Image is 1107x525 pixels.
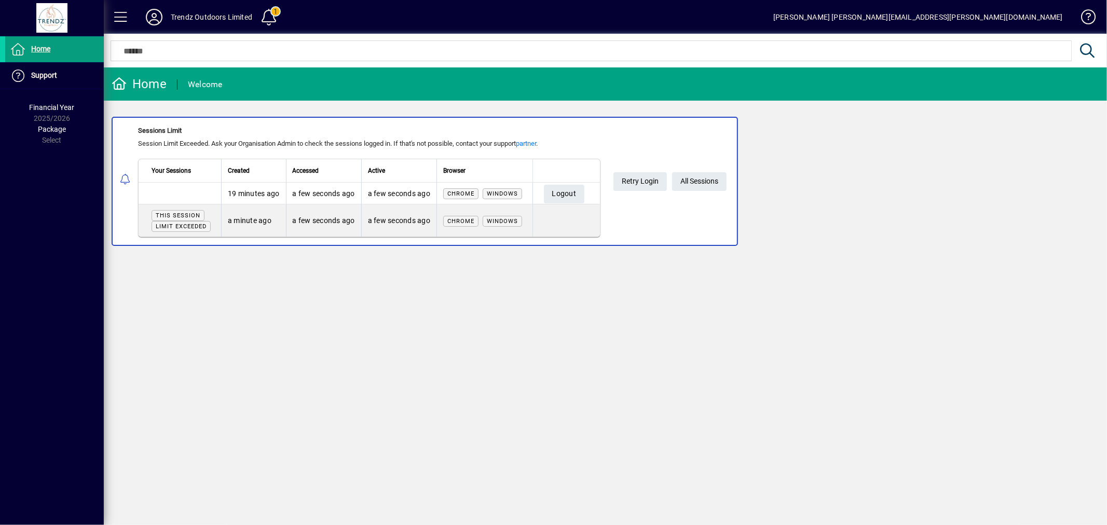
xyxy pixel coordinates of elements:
[104,117,1107,246] app-alert-notification-menu-item: Sessions Limit
[30,103,75,112] span: Financial Year
[368,165,385,176] span: Active
[672,172,727,191] a: All Sessions
[680,173,718,190] span: All Sessions
[293,165,319,176] span: Accessed
[447,218,474,225] span: Chrome
[188,76,223,93] div: Welcome
[38,125,66,133] span: Package
[613,172,667,191] button: Retry Login
[228,165,250,176] span: Created
[5,63,104,89] a: Support
[138,8,171,26] button: Profile
[622,173,659,190] span: Retry Login
[152,165,191,176] span: Your Sessions
[138,139,600,149] div: Session Limit Exceeded. Ask your Organisation Admin to check the sessions logged in. If that's no...
[31,45,50,53] span: Home
[544,185,585,203] button: Logout
[487,218,518,225] span: Windows
[552,185,577,202] span: Logout
[31,71,57,79] span: Support
[361,183,436,204] td: a few seconds ago
[112,76,167,92] div: Home
[138,126,600,136] div: Sessions Limit
[156,212,200,219] span: This session
[487,190,518,197] span: Windows
[171,9,252,25] div: Trendz Outdoors Limited
[447,190,474,197] span: Chrome
[286,183,361,204] td: a few seconds ago
[361,204,436,237] td: a few seconds ago
[1073,2,1094,36] a: Knowledge Base
[516,140,536,147] a: partner
[156,223,207,230] span: Limit exceeded
[286,204,361,237] td: a few seconds ago
[221,204,286,237] td: a minute ago
[221,183,286,204] td: 19 minutes ago
[773,9,1063,25] div: [PERSON_NAME] [PERSON_NAME][EMAIL_ADDRESS][PERSON_NAME][DOMAIN_NAME]
[443,165,466,176] span: Browser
